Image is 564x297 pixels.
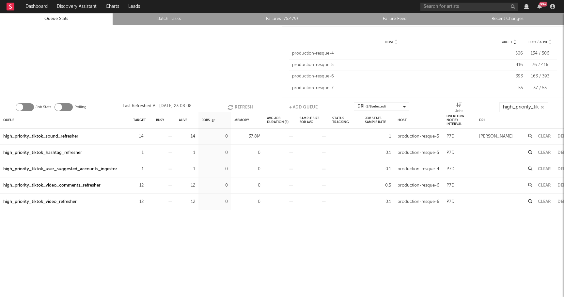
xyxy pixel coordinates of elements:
div: Overflow Notify Interval [446,113,473,127]
button: Clear [538,200,551,204]
div: 0 [202,165,228,173]
div: 1 [179,165,195,173]
a: Failure Feed [342,15,448,23]
div: 55 [493,85,523,91]
div: 0.5 [365,182,391,190]
div: production-resque-4 [398,165,439,173]
div: Alive [179,113,187,127]
div: production-resque-4 [292,50,490,57]
button: Refresh [227,102,253,112]
div: production-resque-6 [398,198,439,206]
div: 0.1 [365,149,391,157]
div: Sample Size For Avg [300,113,326,127]
a: Recent Changes [455,15,560,23]
div: Jobs [455,102,463,115]
div: 14 [179,133,195,140]
span: Target [500,40,512,44]
div: 12 [179,182,195,190]
button: 99+ [537,4,542,9]
div: production-resque-5 [292,62,490,68]
div: DRI [479,113,485,127]
div: 37.8M [234,133,260,140]
div: Jobs [455,107,463,115]
div: Target [133,113,146,127]
div: 0 [202,133,228,140]
div: 12 [179,198,195,206]
div: P7D [446,149,455,157]
div: Status Tracking [332,113,358,127]
div: production-resque-5 [398,133,439,140]
div: 0.1 [365,198,391,206]
label: Polling [74,103,86,111]
button: Clear [538,134,551,139]
div: 37 / 55 [526,85,554,91]
span: Busy / Alive [528,40,548,44]
div: Busy [156,113,164,127]
div: 12 [133,198,144,206]
div: 163 / 393 [526,73,554,80]
div: production-resque-6 [292,73,490,80]
div: 393 [493,73,523,80]
a: Batch Tasks [117,15,222,23]
div: P7D [446,165,455,173]
div: Memory [234,113,249,127]
div: Queue [3,113,14,127]
input: Search for artists [420,3,518,11]
button: Clear [538,151,551,155]
div: production-resque-5 [398,149,439,157]
div: 134 / 506 [526,50,554,57]
a: high_priority_tiktok_user_suggested_accounts_ingestor [3,165,117,173]
div: 12 [133,182,144,190]
a: high_priority_tiktok_sound_refresher [3,133,78,140]
div: Last Refreshed At: [DATE] 23:08:08 [123,102,192,112]
span: ( 8 / 8 selected) [366,103,386,110]
div: P7D [446,198,455,206]
a: high_priority_tiktok_video_comments_refresher [3,182,101,190]
div: P7D [446,133,455,140]
div: 416 [493,62,523,68]
input: Search... [499,102,548,112]
div: 0 [234,165,260,173]
div: 99 + [539,2,547,7]
div: 1 [133,149,144,157]
div: 0 [202,198,228,206]
button: Clear [538,183,551,188]
a: Queue Stats [4,15,109,23]
div: 0 [234,149,260,157]
a: high_priority_tiktok_video_refresher [3,198,77,206]
label: Job Stats [36,103,51,111]
div: production-resque-7 [292,85,490,91]
div: Jobs [202,113,215,127]
div: 506 [493,50,523,57]
div: production-resque-6 [398,182,439,190]
div: 14 [133,133,144,140]
div: 1 [133,165,144,173]
div: 0 [234,182,260,190]
button: Clear [538,167,551,171]
div: 1 [365,133,391,140]
div: P7D [446,182,455,190]
div: 0.1 [365,165,391,173]
div: 0 [202,149,228,157]
a: high_priority_tiktok_hashtag_refresher [3,149,82,157]
span: Host [385,40,394,44]
div: Job Stats Sample Rate [365,113,391,127]
div: DRI [357,103,386,110]
div: Host [398,113,407,127]
div: 76 / 416 [526,62,554,68]
div: [PERSON_NAME] [479,133,513,140]
div: Avg Job Duration (s) [267,113,293,127]
a: Failures (75,479) [229,15,335,23]
button: + Add Queue [289,102,318,112]
div: 0 [202,182,228,190]
div: 1 [179,149,195,157]
div: 0 [234,198,260,206]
